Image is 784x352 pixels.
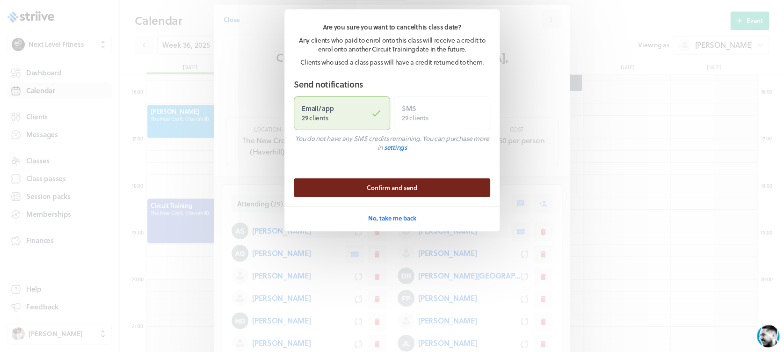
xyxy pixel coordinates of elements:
[294,178,490,197] button: Confirm and send
[402,103,416,113] strong: SMS
[294,22,490,32] p: Are you sure you want to cancel this class date?
[368,214,416,222] span: No, take me back
[294,36,490,54] p: Any clients who paid to enrol onto this class will receive a credit to enrol onto another Circuit...
[294,134,490,152] p: You do not have any SMS credits remaining. You can purchase more in
[142,280,162,306] button: />GIF
[402,113,428,123] span: 29 clients
[28,6,175,25] div: US[PERSON_NAME]Back in a few hours
[146,288,159,296] g: />
[368,209,416,227] button: No, take me back
[302,103,334,113] strong: Email / app
[52,6,114,16] div: [PERSON_NAME]
[367,183,417,192] span: Confirm and send
[149,290,156,295] tspan: GIF
[294,58,490,67] p: Clients who used a class pass will have a credit returned to them.
[302,113,328,123] span: 29 clients
[384,142,407,152] a: settings
[28,7,45,23] img: US
[757,325,779,347] iframe: gist-messenger-bubble-iframe
[294,78,490,91] h2: Send notifications
[52,17,114,23] div: Back in a few hours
